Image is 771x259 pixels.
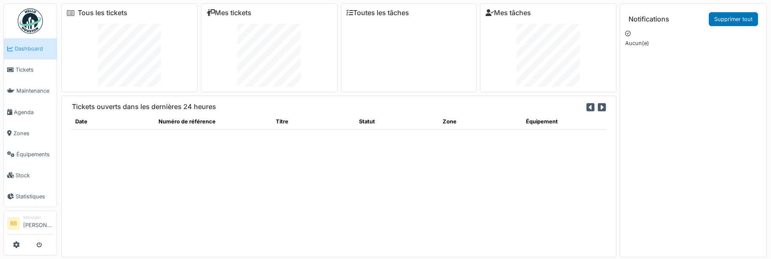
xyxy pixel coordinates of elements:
[272,114,356,129] th: Titre
[78,9,127,17] a: Tous les tickets
[4,144,57,165] a: Équipements
[346,9,409,17] a: Toutes les tâches
[625,39,761,47] p: Aucun(e)
[23,214,53,221] div: Manager
[4,38,57,59] a: Dashboard
[4,59,57,80] a: Tickets
[14,108,53,116] span: Agenda
[155,114,272,129] th: Numéro de référence
[13,129,53,137] span: Zones
[72,103,216,111] h6: Tickets ouverts dans les dernières 24 heures
[23,214,53,232] li: [PERSON_NAME]
[4,123,57,144] a: Zones
[439,114,523,129] th: Zone
[18,8,43,34] img: Badge_color-CXgf-gQk.svg
[16,192,53,200] span: Statistiques
[16,87,53,95] span: Maintenance
[4,186,57,207] a: Statistiques
[16,171,53,179] span: Stock
[356,114,439,129] th: Statut
[523,114,606,129] th: Équipement
[628,15,669,23] h6: Notifications
[4,165,57,186] a: Stock
[709,12,758,26] a: Supprimer tout
[16,150,53,158] span: Équipements
[486,9,531,17] a: Mes tâches
[15,45,53,53] span: Dashboard
[72,114,155,129] th: Date
[7,214,53,235] a: BB Manager[PERSON_NAME]
[16,66,53,74] span: Tickets
[7,217,20,230] li: BB
[4,80,57,101] a: Maintenance
[4,101,57,123] a: Agenda
[206,9,251,17] a: Mes tickets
